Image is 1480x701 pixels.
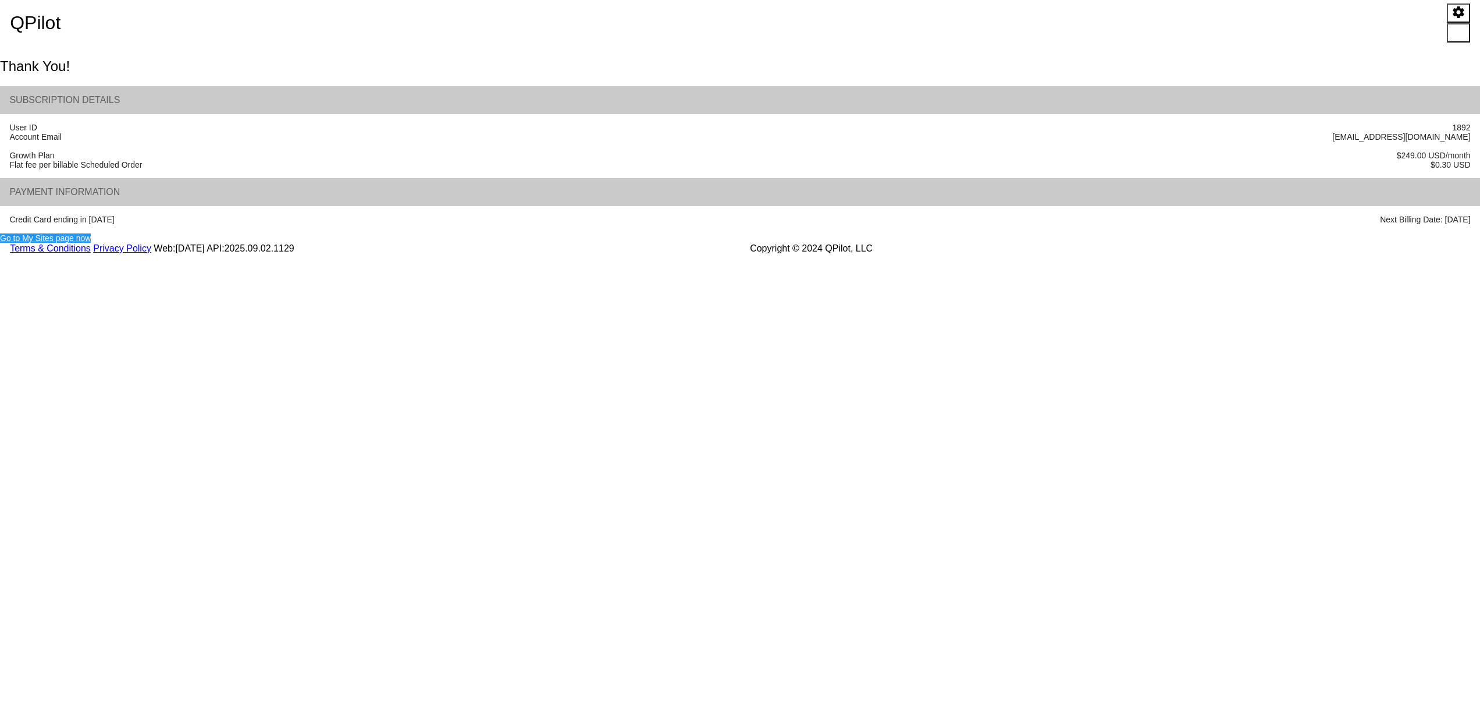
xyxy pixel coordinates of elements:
[154,243,294,253] a: Web:[DATE] API:2025.09.02.1129
[10,12,360,34] h1: QPilot
[93,243,151,253] a: Privacy Policy
[3,123,740,132] div: User ID
[1451,25,1465,39] mat-icon: help
[750,243,873,253] span: Copyright © 2024 QPilot, LLC
[3,160,740,169] div: Flat fee per billable Scheduled Order
[3,151,740,160] div: Growth Plan
[3,132,740,141] div: Account Email
[9,95,120,105] span: Subscription Details
[740,160,1477,169] div: $0.30 USD
[740,215,1477,224] div: Next Billing Date: [DATE]
[9,187,120,197] span: Payment Information
[740,132,1477,141] div: [EMAIL_ADDRESS][DOMAIN_NAME]
[3,215,740,224] div: Credit Card ending in [DATE]
[10,243,91,253] a: Terms & Conditions
[740,151,1477,160] div: $249.00 USD/month
[1451,5,1465,19] mat-icon: settings
[740,123,1477,132] div: 1892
